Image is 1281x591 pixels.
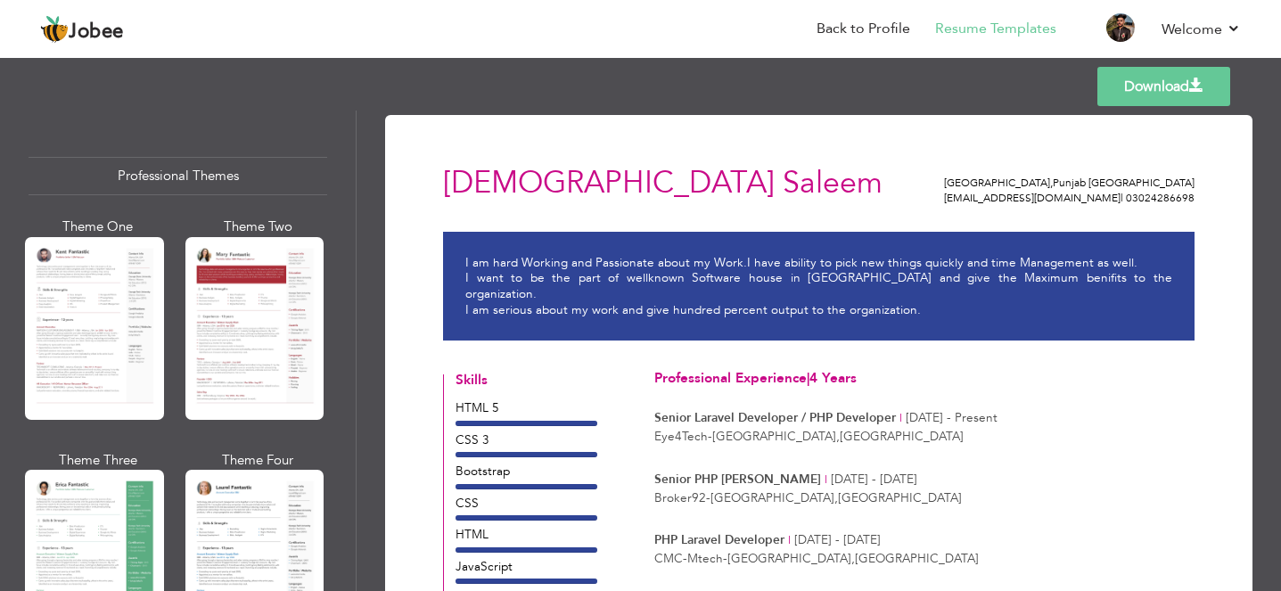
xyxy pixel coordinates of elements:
[40,15,69,44] img: jobee.io
[825,471,827,488] span: |
[40,15,124,44] a: Jobee
[456,495,596,512] div: CSS
[831,471,917,488] span: [DATE] - [DATE]
[817,19,910,39] a: Back to Profile
[456,463,596,480] div: Bootstrap
[456,399,596,416] div: HTML 5
[654,471,821,488] span: Senior PHP [PERSON_NAME]
[935,19,1056,39] a: Resume Templates
[189,451,328,470] div: Theme Four
[1050,176,1053,190] span: ,
[794,531,881,548] span: [DATE] - [DATE]
[654,531,784,548] span: PHP Laravel Developer
[456,431,596,448] div: CSS 3
[706,489,710,506] span: -
[654,550,1194,567] p: CMC-Mtech [GEOGRAPHIC_DATA] [GEOGRAPHIC_DATA]
[1121,191,1123,205] span: |
[834,489,838,506] span: ,
[456,558,596,575] div: JavaScript
[807,369,809,388] span: |
[906,409,998,426] span: [DATE] - Present
[654,409,896,426] span: Senior Laravel Developer / PHP Developer
[465,255,1172,318] p: I am hard Working and Passionate about my Work.I have ability to pick new things quickly and time...
[29,157,327,195] div: Professional Themes
[851,550,855,567] span: ,
[456,373,596,389] h4: Skills
[1097,67,1230,106] a: Download
[783,162,883,203] span: Saleem
[899,409,902,426] span: |
[69,22,124,42] span: Jobee
[1126,191,1195,205] span: 03024286698
[29,451,168,470] div: Theme Three
[882,176,1195,191] p: [GEOGRAPHIC_DATA] Punjab [GEOGRAPHIC_DATA]
[836,428,840,445] span: ,
[654,489,1194,506] p: Broker92 [GEOGRAPHIC_DATA] [GEOGRAPHIC_DATA]
[654,428,1194,445] p: Eye4Tech [GEOGRAPHIC_DATA] [GEOGRAPHIC_DATA]
[1162,19,1241,40] a: Welcome
[654,372,1194,387] h3: Professional Experience 4 Years
[1106,13,1135,42] img: Profile Img
[443,162,775,203] span: [DEMOGRAPHIC_DATA]
[29,218,168,236] div: Theme One
[708,428,712,445] span: -
[944,191,1123,205] span: [EMAIL_ADDRESS][DOMAIN_NAME]
[788,531,791,548] span: |
[456,526,596,543] div: HTML
[723,550,727,567] span: -
[189,218,328,236] div: Theme Two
